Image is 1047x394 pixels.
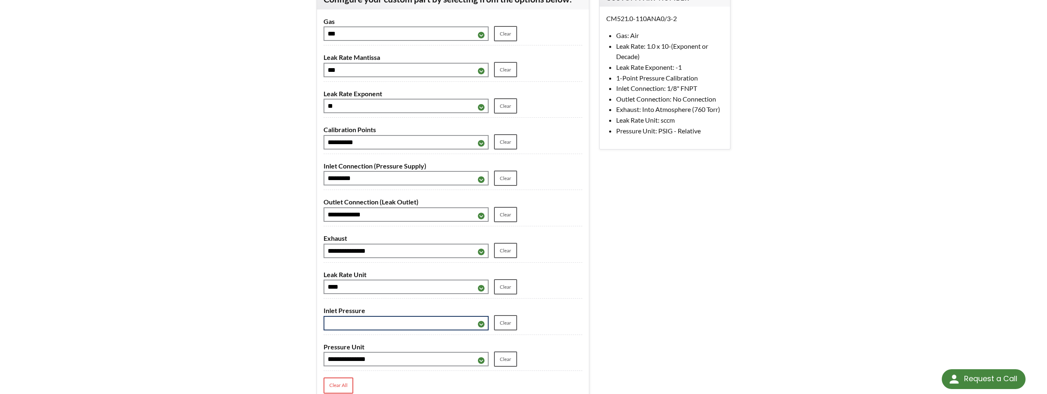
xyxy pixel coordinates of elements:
[324,233,582,244] label: Exhaust
[616,73,723,83] li: 1-Point Pressure Calibration
[494,171,517,186] a: Clear
[616,104,723,115] li: Exhaust: Into Atmosphere (760 Torr)
[948,373,961,386] img: round button
[942,369,1026,389] div: Request a Call
[324,342,582,352] label: Pressure Unit
[324,305,582,316] label: Inlet Pressure
[494,207,517,222] a: Clear
[494,351,517,367] a: Clear
[606,13,723,24] p: CM521.0-110ANA0/3-2
[494,134,517,150] a: Clear
[494,98,517,114] a: Clear
[494,315,517,330] a: Clear
[494,279,517,294] a: Clear
[324,197,582,207] label: Outlet Connection (Leak Outlet)
[616,62,723,73] li: Leak Rate Exponent: -1
[324,269,582,280] label: Leak Rate Unit
[616,126,723,136] li: Pressure Unit: PSIG - Relative
[324,124,582,135] label: Calibration Points
[964,369,1017,388] div: Request a Call
[494,62,517,77] a: Clear
[616,115,723,126] li: Leak Rate Unit: sccm
[324,16,582,27] label: Gas
[616,41,723,62] li: Leak Rate: 1.0 x 10-(Exponent or Decade)
[494,243,517,258] a: Clear
[616,94,723,104] li: Outlet Connection: No Connection
[494,26,517,41] a: Clear
[324,88,582,99] label: Leak Rate Exponent
[324,161,582,171] label: Inlet Connection (Pressure Supply)
[616,30,723,41] li: Gas: Air
[324,52,582,63] label: Leak Rate Mantissa
[324,377,353,394] a: Clear All
[616,83,723,94] li: Inlet Connection: 1/8" FNPT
